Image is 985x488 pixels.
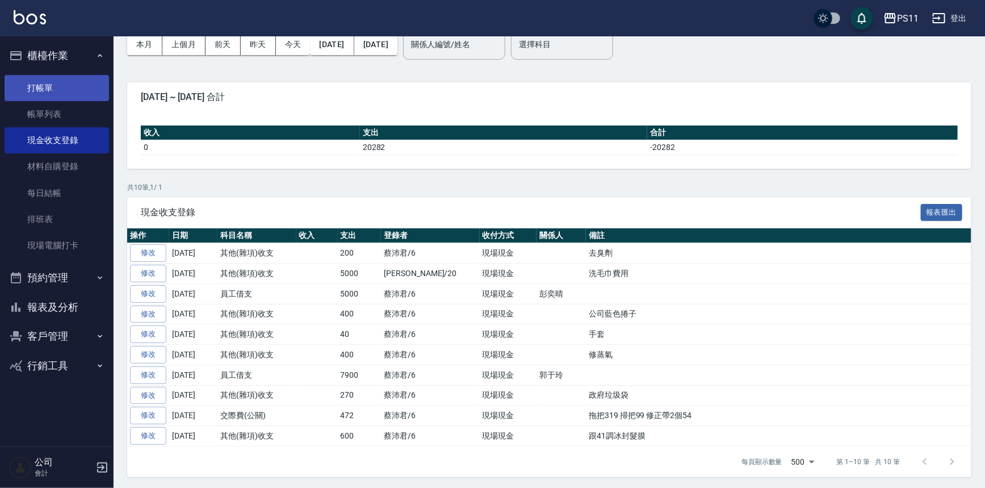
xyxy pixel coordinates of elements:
th: 登錄者 [381,228,479,243]
td: 7900 [338,365,382,385]
td: -20282 [647,140,958,155]
a: 現場電腦打卡 [5,232,109,258]
td: 其他(雜項)收支 [217,426,296,447]
td: 現場現金 [480,385,537,406]
button: PS11 [879,7,923,30]
td: [DATE] [169,365,217,385]
td: 現場現金 [480,304,537,324]
div: 500 [787,447,819,477]
td: 蔡沛君/6 [381,283,479,304]
p: 每頁顯示數量 [741,457,782,467]
th: 科目名稱 [217,228,296,243]
th: 合計 [647,126,958,140]
button: save [850,7,873,30]
td: [PERSON_NAME]/20 [381,264,479,284]
button: 前天 [206,34,241,55]
span: 現金收支登錄 [141,207,921,218]
td: 蔡沛君/6 [381,426,479,447]
a: 打帳單 [5,75,109,101]
td: 政府垃圾袋 [586,385,971,406]
div: PS11 [897,11,919,26]
td: 600 [338,426,382,447]
td: [DATE] [169,324,217,345]
td: 現場現金 [480,345,537,365]
a: 材料自購登錄 [5,153,109,180]
a: 修改 [130,407,166,424]
a: 每日結帳 [5,180,109,206]
p: 第 1–10 筆 共 10 筆 [837,457,900,467]
a: 修改 [130,366,166,384]
td: 400 [338,304,382,324]
p: 共 10 筆, 1 / 1 [127,182,971,193]
span: [DATE] ~ [DATE] 合計 [141,91,958,103]
td: [DATE] [169,264,217,284]
p: 會計 [35,468,93,478]
button: 報表及分析 [5,293,109,322]
td: 洗毛巾費用 [586,264,971,284]
td: 其他(雜項)收支 [217,324,296,345]
td: [DATE] [169,243,217,264]
td: 20282 [360,140,648,155]
td: 其他(雜項)收支 [217,264,296,284]
td: 現場現金 [480,426,537,447]
th: 收入 [141,126,360,140]
td: 蔡沛君/6 [381,365,479,385]
button: 客戶管理 [5,322,109,351]
a: 修改 [130,244,166,262]
td: 其他(雜項)收支 [217,243,296,264]
td: 5000 [338,264,382,284]
td: 手套 [586,324,971,345]
td: 5000 [338,283,382,304]
td: 蔡沛君/6 [381,406,479,426]
td: [DATE] [169,283,217,304]
td: 郭于玲 [536,365,586,385]
td: 現場現金 [480,283,537,304]
th: 關係人 [536,228,586,243]
td: 270 [338,385,382,406]
td: 40 [338,324,382,345]
th: 收付方式 [480,228,537,243]
th: 日期 [169,228,217,243]
th: 操作 [127,228,169,243]
button: [DATE] [310,34,354,55]
td: 交際費(公關) [217,406,296,426]
td: 拖把319 掃把99 修正帶2個54 [586,406,971,426]
a: 現金收支登錄 [5,127,109,153]
td: 現場現金 [480,406,537,426]
td: [DATE] [169,304,217,324]
button: 昨天 [241,34,276,55]
td: 現場現金 [480,243,537,264]
td: 其他(雜項)收支 [217,385,296,406]
a: 修改 [130,387,166,404]
img: Person [9,456,32,479]
a: 修改 [130,326,166,343]
img: Logo [14,10,46,24]
th: 支出 [338,228,382,243]
button: 登出 [928,8,971,29]
a: 修改 [130,285,166,303]
a: 報表匯出 [921,206,963,217]
h5: 公司 [35,457,93,468]
button: 櫃檯作業 [5,41,109,70]
a: 帳單列表 [5,101,109,127]
th: 收入 [296,228,338,243]
a: 修改 [130,346,166,364]
td: [DATE] [169,426,217,447]
td: [DATE] [169,345,217,365]
td: [DATE] [169,385,217,406]
td: 蔡沛君/6 [381,385,479,406]
td: 彭奕晴 [536,283,586,304]
a: 修改 [130,306,166,323]
td: 公司藍色捲子 [586,304,971,324]
th: 備註 [586,228,971,243]
a: 修改 [130,265,166,282]
td: 400 [338,345,382,365]
td: 其他(雜項)收支 [217,345,296,365]
button: 本月 [127,34,162,55]
td: 蔡沛君/6 [381,345,479,365]
td: 修蒸氣 [586,345,971,365]
button: 行銷工具 [5,351,109,381]
button: 上個月 [162,34,206,55]
td: [DATE] [169,406,217,426]
td: 現場現金 [480,324,537,345]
